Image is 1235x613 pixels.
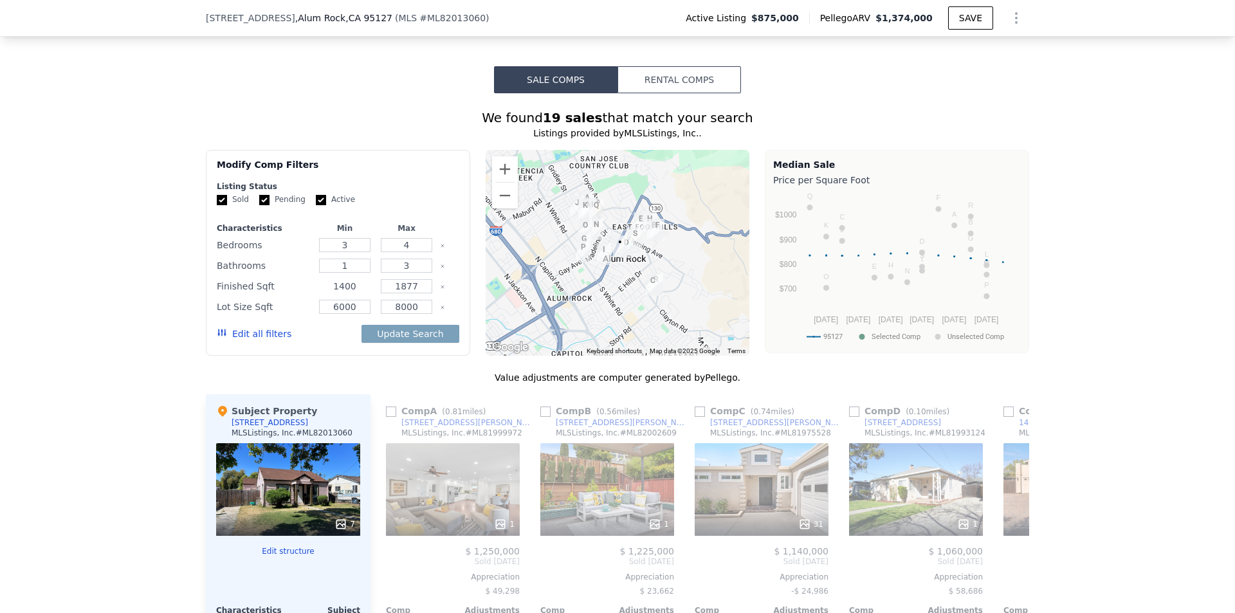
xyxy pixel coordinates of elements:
span: , CA 95127 [345,13,392,23]
div: Min [316,223,373,233]
div: Appreciation [695,572,828,582]
text: [DATE] [942,315,966,324]
span: $ 1,140,000 [774,546,828,556]
span: 0.74 [753,407,771,416]
div: 415 Fenton St [575,186,599,218]
text: N [904,267,910,275]
div: Characteristics [217,223,311,233]
text: Unselected Comp [947,333,1004,341]
button: Clear [440,243,445,248]
div: Comp D [849,405,955,417]
span: Sold [DATE] [1003,556,1137,567]
div: 415 Gridley St [565,191,589,223]
text: R [968,201,973,209]
text: L [985,250,989,258]
input: Sold [217,195,227,205]
div: 4060 Gion Ave [572,227,596,259]
text: $700 [780,284,797,293]
span: # ML82013060 [419,13,486,23]
div: 10774 Porter Ln [637,207,662,239]
div: 1 [957,518,978,531]
div: MLSListings, Inc. # ML81975528 [710,428,831,438]
text: P [984,281,989,289]
div: 3311 Madeline Dr [571,235,596,268]
div: Comp E [1003,405,1108,417]
span: Sold [DATE] [540,556,674,567]
div: 1 [648,518,669,531]
span: [STREET_ADDRESS] [206,12,295,24]
div: 75 S Cragmont Ave [608,230,632,262]
div: ( ) [395,12,489,24]
span: 0.56 [599,407,617,416]
button: Zoom out [492,183,518,208]
button: Edit all filters [217,327,291,340]
div: [STREET_ADDRESS] [232,417,308,428]
button: Clear [440,305,445,310]
div: Max [378,223,435,233]
span: ( miles) [437,407,491,416]
div: MLSListings, Inc. # ML81999972 [401,428,522,438]
div: 10651 Porter Ln [645,214,670,246]
div: MLSListings, Inc. # ML82002609 [556,428,677,438]
div: 3461 Neves Way [623,222,647,254]
label: Sold [217,194,249,205]
div: MLSListings, Inc. # ML82013060 [232,428,352,438]
span: $ 49,298 [486,587,520,596]
div: We found that match your search [206,109,1029,127]
div: 908 Gerard Way [641,269,665,301]
text: [DATE] [910,315,934,324]
div: Value adjustments are computer generated by Pellego . [206,371,1029,384]
div: 280 Delia St [584,194,608,226]
text: [DATE] [846,315,870,324]
button: Rental Comps [617,66,741,93]
text: 95127 [823,333,843,341]
div: Listing Status [217,181,459,192]
div: Comp B [540,405,645,417]
img: Google [489,339,531,356]
div: Appreciation [849,572,983,582]
div: 3432 Dominick Ct [644,268,668,300]
strong: 19 sales [543,110,603,125]
div: [STREET_ADDRESS][PERSON_NAME] [401,417,535,428]
div: 7 [334,518,355,531]
svg: A chart. [773,189,1021,350]
text: [DATE] [879,315,903,324]
div: Listings provided by MLSListings, Inc. . [206,127,1029,140]
div: Bedrooms [217,236,311,254]
button: Zoom in [492,156,518,182]
div: 326 La Pala Dr [576,192,601,224]
a: 14931 [PERSON_NAME] Dr [1003,417,1122,428]
span: Sold [DATE] [695,556,828,567]
div: [STREET_ADDRESS][PERSON_NAME] [710,417,844,428]
span: 0.10 [909,407,926,416]
a: [STREET_ADDRESS] [849,417,941,428]
div: Lot Size Sqft [217,298,311,316]
span: $1,374,000 [875,13,933,23]
span: Sold [DATE] [849,556,983,567]
input: Pending [259,195,270,205]
div: Appreciation [540,572,674,582]
button: Sale Comps [494,66,617,93]
span: ( miles) [591,407,645,416]
button: Clear [440,264,445,269]
span: $ 1,060,000 [928,546,983,556]
div: Modify Comp Filters [217,158,459,181]
text: B [968,218,973,226]
span: $ 58,686 [949,587,983,596]
text: [DATE] [974,315,999,324]
text: Selected Comp [872,333,920,341]
div: 3811 Mckee Rd [578,193,602,225]
div: Comp A [386,405,491,417]
div: 253 Staples Ave [573,214,598,246]
span: $875,000 [751,12,799,24]
span: , Alum Rock [295,12,392,24]
a: Open this area in Google Maps (opens a new window) [489,339,531,356]
div: Median Sale [773,158,1021,171]
span: Pellego ARV [820,12,876,24]
text: $900 [780,235,797,244]
button: SAVE [948,6,993,30]
span: $ 1,250,000 [465,546,520,556]
text: F [937,194,941,201]
text: D [919,237,924,245]
button: Keyboard shortcuts [587,347,642,356]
